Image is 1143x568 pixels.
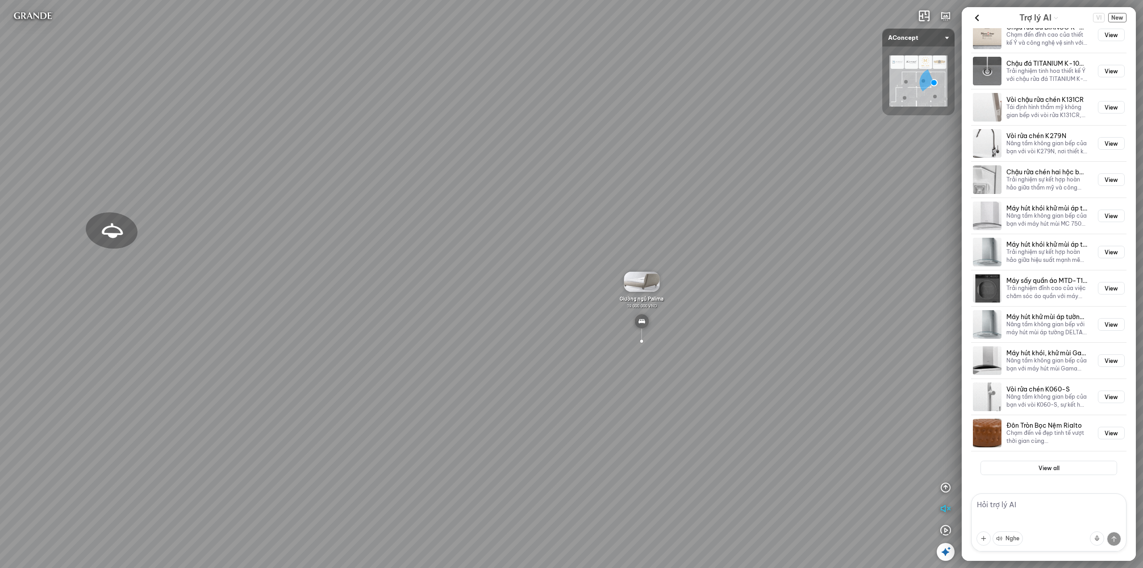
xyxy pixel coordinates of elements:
[1006,284,1087,300] p: Trải nghiệm đỉnh cao của việc chăm sóc áo quần với máy sấy MTD-T1510HP. Công nghệ Bơm nhiệt (Heat...
[973,346,1001,375] img: Máy hút khói, khử mùi Gama K3155.9
[627,303,657,308] span: 19.000.000 VND
[888,29,949,46] span: AConcept
[1006,349,1087,357] h3: Máy hút khói, khử mùi Gama K3155.9
[1098,246,1125,258] button: View
[1098,427,1125,439] button: View
[973,202,1001,230] img: Máy hút khói khử mùi áp tường MC 750E
[1098,282,1125,295] button: View
[1098,210,1125,222] button: View
[1108,13,1126,22] span: New
[973,274,1001,303] img: Máy sấy quần áo MTD-T1510HP
[973,21,1001,49] img: Chậu rửa đá BIANCO K-45062
[1006,386,1087,393] h3: Vòi rửa chén K060-S
[1098,391,1125,403] button: View
[1006,241,1087,248] h3: Máy hút khói khử mùi áp tường MC 9018HS
[620,295,663,302] span: Giường ngủ Palima
[1006,60,1087,67] h3: Chậu đá TITANIUM K-10573
[624,272,659,292] img: Gi__ng_ng__Pali_GNNNG2YECM4G.gif
[1098,137,1125,150] button: View
[973,419,1001,447] img: Đôn Tròn Bọc Nệm Rialto
[973,129,1001,158] img: Vòi rửa chén K279N
[1006,248,1087,264] p: Trải nghiệm sự kết hợp hoàn hảo giữa hiệu suất mạnh mẽ và thiết kế tinh xảo với máy hút mùi MC 90...
[993,531,1023,546] button: Nghe
[889,55,947,106] img: AConcept_CTMHTJT2R6E4.png
[1006,67,1087,83] p: Trải nghiệm tinh hoa thiết kế Ý với chậu rửa đá TITANIUM K-10573. Được chế tác từ bột đá Granite ...
[1093,13,1105,22] button: Change language
[1098,354,1125,367] button: View
[1006,422,1087,429] h3: Đôn Tròn Bọc Nệm Rialto
[973,310,1001,339] img: Máy hút khử mùi áp tường DELTA-K890V
[1098,173,1125,186] button: View
[1098,65,1125,77] button: View
[973,57,1001,85] img: Chậu đá TITANIUM K-10573
[1019,11,1059,25] div: AI Guide options
[973,93,1001,122] img: Vòi chậu rửa chén K131CR
[1006,176,1087,191] p: Trải nghiệm sự kết hợp hoàn hảo giữa thẩm mỹ và công năng cùng Chậu rửa chén Malloca MS 610T. Đượ...
[1019,12,1051,24] span: Trợ lý AI
[1108,13,1126,22] button: New Chat
[1006,429,1087,445] p: Chạm đến vẻ đẹp tinh tế vượt thời gian cùng [PERSON_NAME]. Với thiết kế chần nút sâu kinh điển và...
[7,7,58,25] img: logo
[1006,357,1087,372] p: Nâng tầm không gian bếp của bạn với máy hút mùi Gama K3155.9, sự kết hợp bậc thầy giữa kỹ thuật T...
[1098,318,1125,331] button: View
[980,461,1117,475] button: View all
[1006,139,1087,155] p: Nâng tầm không gian bếp của bạn với vòi K279N, nơi thiết kế thanh lịch song hành cùng công năng v...
[1006,393,1087,408] p: Nâng tầm không gian bếp của bạn với vòi K060-S, sự kết hợp hoàn hảo giữa thiết kế kiến trúc và cô...
[1006,96,1087,104] h3: Vòi chậu rửa chén K131CR
[973,383,1001,411] img: Vòi rửa chén K060-S
[1006,31,1087,46] p: Chạm đến đỉnh cao của thiết kế Ý và công nghệ vệ sinh với chậu rửa BIANCO K-45062. Được chế tác t...
[1098,101,1125,114] button: View
[973,238,1001,266] img: Máy hút khói khử mùi áp tường MC 9018HS
[1006,320,1087,336] p: Nâng tầm không gian bếp với máy hút mùi áp tường DELTA-K890V, sự kết hợp hoàn hảo giữa kỹ thuật c...
[973,165,1001,194] img: Chậu rửa chén hai hộc bán thủ công Malloca MS 610T
[1098,29,1125,41] button: View
[1006,132,1087,140] h3: Vòi rửa chén K279N
[1093,13,1105,22] span: VI
[1006,103,1087,119] p: Tái định hình thẩm mỹ không gian bếp với vòi rửa K131CR, một kiệt tác của thiết kế hình học hiện ...
[1006,277,1087,285] h3: Máy sấy quần áo MTD-T1510HP
[1006,313,1087,321] h3: Máy hút khử mùi áp tường DELTA-K890V
[634,314,649,328] img: type_bed_WTPUW3RXHCN6.svg
[1006,168,1087,176] h3: Chậu rửa chén hai hộc bán thủ công Malloca MS 610T
[1006,205,1087,212] h3: Máy hút khói khử mùi áp tường MC 750E
[1006,212,1087,227] p: Nâng tầm không gian bếp của bạn với máy hút mùi MC 750E - sự kết hợp hoàn hảo giữa hiệu suất mạnh...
